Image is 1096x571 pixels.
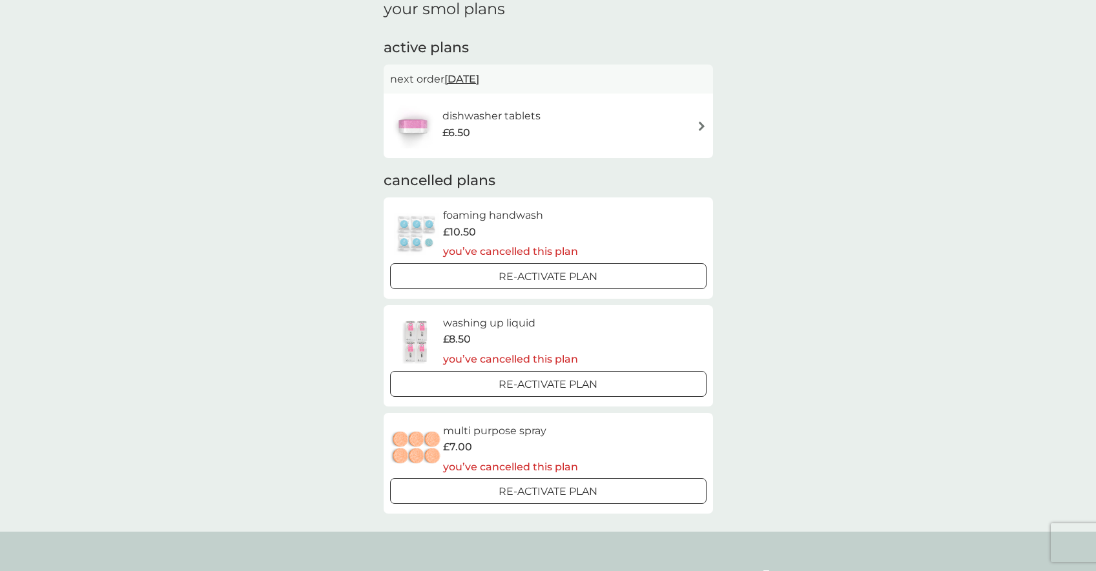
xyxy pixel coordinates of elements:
[443,351,578,368] p: you’ve cancelled this plan
[499,483,597,500] p: Re-activate Plan
[384,38,713,58] h2: active plans
[390,71,707,88] p: next order
[390,103,435,148] img: dishwasher tablets
[443,207,578,224] h6: foaming handwash
[499,268,597,285] p: Re-activate Plan
[442,108,541,125] h6: dishwasher tablets
[499,376,597,393] p: Re-activate Plan
[390,319,443,364] img: washing up liquid
[443,224,476,241] span: £10.50
[697,121,707,131] img: arrow right
[443,315,578,332] h6: washing up liquid
[443,439,472,456] span: £7.00
[390,426,443,471] img: multi purpose spray
[444,66,479,92] span: [DATE]
[390,478,707,504] button: Re-activate Plan
[390,263,707,289] button: Re-activate Plan
[390,211,443,256] img: foaming handwash
[443,459,578,476] p: you’ve cancelled this plan
[384,171,713,191] h2: cancelled plans
[443,243,578,260] p: you’ve cancelled this plan
[390,371,707,397] button: Re-activate Plan
[443,331,471,348] span: £8.50
[443,423,578,439] h6: multi purpose spray
[442,125,470,141] span: £6.50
